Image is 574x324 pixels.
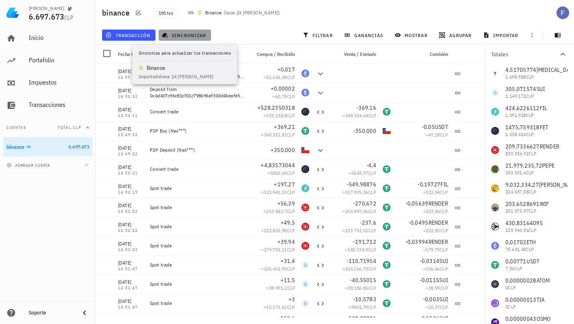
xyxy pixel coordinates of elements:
[394,45,451,64] div: Comisión
[439,257,448,265] span: SUI
[287,74,295,80] span: CLP
[368,113,376,119] span: CLP
[420,315,440,322] span: -0,1526
[118,202,143,209] div: [DATE]
[345,247,376,253] span: ≈
[264,266,287,272] span: 106.462,93
[64,14,73,21] span: CLP
[118,106,143,114] div: [DATE]
[353,238,376,245] span: -191,712
[301,203,309,211] div: RENDER-icon
[287,247,295,253] span: CLP
[440,247,448,253] span: CLP
[348,285,368,291] span: 38.186,86
[197,10,202,15] img: 270.png
[345,208,368,214] span: 254.897,06
[383,242,391,250] div: USDT-icon
[353,200,376,207] span: -270,672
[396,32,428,38] span: mostrar
[281,257,295,265] span: +31,4
[102,6,133,19] h1: binance
[287,93,295,99] span: CLP
[29,11,64,22] span: 6.697.673
[405,200,429,207] span: -0,05639
[301,223,309,231] div: RENDER-icon
[349,304,376,310] span: ≈
[150,67,244,80] div: Deposit from 0x6d407c96c81cf01c798696ef30dd4beafe58d421
[163,32,206,38] span: sincronizar
[328,45,379,64] div: Venta / Enviado
[345,266,368,272] span: 104.266,73
[118,144,143,152] div: [DATE]
[266,74,287,80] span: 51.636,38
[224,9,280,17] span: ( )
[344,51,376,57] span: Venta / Enviado
[301,127,309,135] div: USDT-icon
[426,227,440,233] span: 222,83
[266,285,295,291] span: ≈
[429,200,448,207] span: RENDER
[301,69,309,77] div: ETH-icon
[356,104,376,111] span: -369,16
[281,277,295,284] span: +11,5
[266,304,287,310] span: 10.171,62
[102,30,155,41] button: transacción
[440,32,472,38] span: agrupar
[29,101,89,109] div: Transacciones
[350,277,376,284] span: -40,55015
[118,278,143,286] div: [DATE]
[29,5,64,12] div: [PERSON_NAME]
[440,181,448,188] span: FIL
[118,209,143,213] div: 14:52:02
[426,304,448,310] span: ≈
[118,114,143,118] div: 12:53:11
[147,45,247,64] div: Nota
[107,32,150,38] span: transacción
[270,170,287,176] span: 3860,43
[29,34,89,41] div: Inicio
[289,296,295,303] span: +3
[405,238,429,245] span: -0,03994
[353,296,376,303] span: -10,5783
[115,45,147,64] div: Fecha UTC
[287,170,295,176] span: CLP
[266,208,287,214] span: 253.842,7
[29,310,73,316] div: Soporte
[383,127,391,135] div: CLP-icon
[263,208,295,214] span: ≈
[349,170,376,176] span: ≈
[287,304,295,310] span: CLP
[3,51,92,70] a: Portafolio
[247,45,298,64] div: Compra / Recibido
[440,189,448,195] span: CLP
[301,261,309,269] div: SUI-icon
[429,238,448,245] span: RENDER
[150,86,244,99] div: Deposit from 0x6d407c96c81cf01c798696ef30dd4beafe58d421
[368,285,376,291] span: CLP
[342,266,376,272] span: ≈
[417,181,440,188] span: -0,19727
[345,189,368,195] span: 517.935,06
[391,30,432,41] button: mostrar
[287,113,295,119] span: CLP
[347,181,377,188] span: -549,98876
[264,247,287,253] span: 179.792,11
[118,297,143,305] div: [DATE]
[366,162,376,169] span: -4,4
[118,171,143,175] div: 14:53:21
[266,113,287,119] span: 335.138,8
[420,277,440,284] span: -0,0115
[118,240,143,248] div: [DATE]
[118,259,143,267] div: [DATE]
[118,305,143,309] div: 14:51:47
[8,163,50,168] span: agregar cuenta
[118,67,143,75] div: [DATE]
[281,219,295,226] span: +49,5
[287,189,295,195] span: CLP
[263,304,295,310] span: ≈
[346,32,383,38] span: ganancias
[491,51,558,57] div: Totales
[423,227,448,233] span: ≈
[368,304,376,310] span: CLP
[342,189,376,195] span: ≈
